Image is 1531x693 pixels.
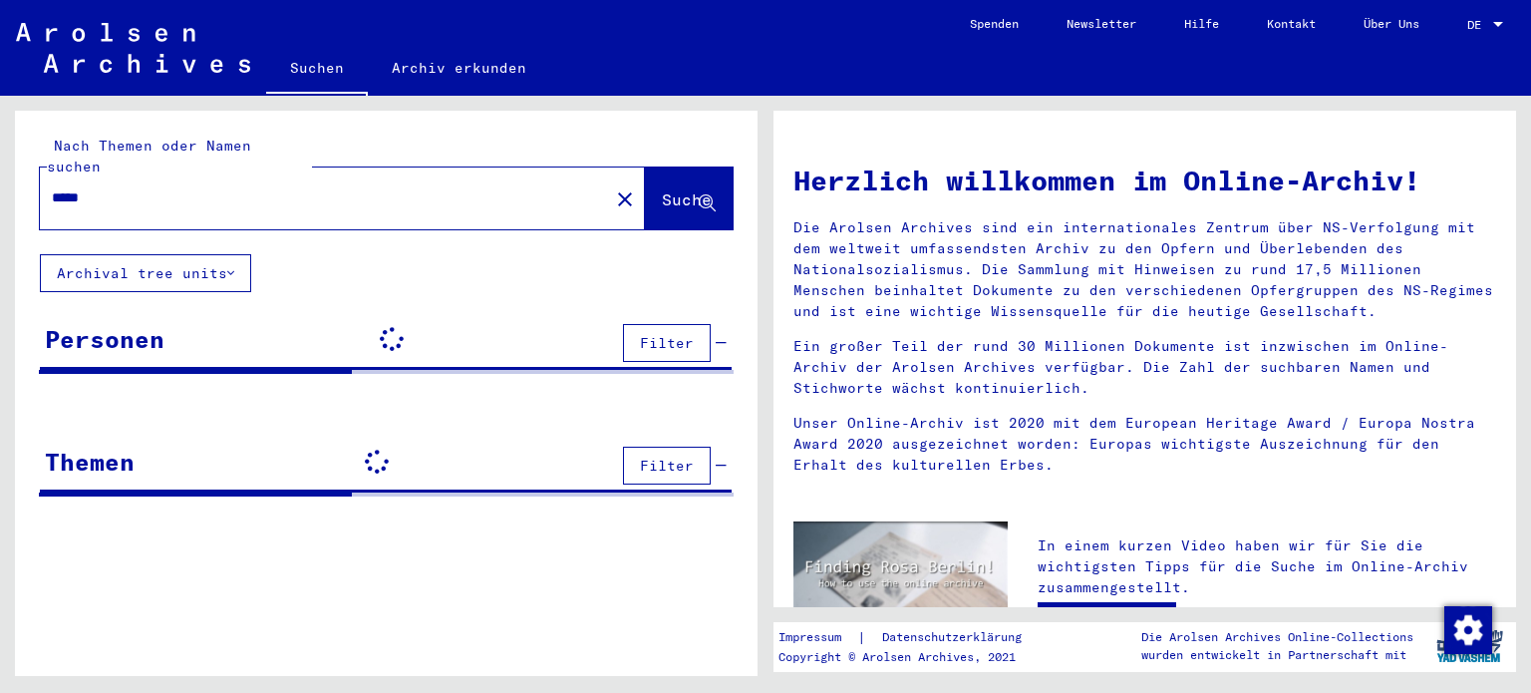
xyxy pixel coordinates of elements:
button: Clear [605,178,645,218]
span: DE [1467,18,1489,32]
p: Die Arolsen Archives sind ein internationales Zentrum über NS-Verfolgung mit dem weltweit umfasse... [793,217,1496,322]
img: video.jpg [793,521,1008,638]
p: Copyright © Arolsen Archives, 2021 [778,648,1046,666]
p: wurden entwickelt in Partnerschaft mit [1141,646,1413,664]
p: Die Arolsen Archives Online-Collections [1141,628,1413,646]
p: In einem kurzen Video haben wir für Sie die wichtigsten Tipps für die Suche im Online-Archiv zusa... [1038,535,1496,598]
span: Filter [640,334,694,352]
img: Arolsen_neg.svg [16,23,250,73]
span: Suche [662,189,712,209]
span: Filter [640,457,694,475]
a: Archiv erkunden [368,44,550,92]
mat-icon: close [613,187,637,211]
p: Unser Online-Archiv ist 2020 mit dem European Heritage Award / Europa Nostra Award 2020 ausgezeic... [793,413,1496,476]
a: Datenschutzerklärung [866,627,1046,648]
img: Zustimmung ändern [1444,606,1492,654]
div: | [778,627,1046,648]
button: Archival tree units [40,254,251,292]
div: Personen [45,321,164,357]
div: Zustimmung ändern [1443,605,1491,653]
div: Themen [45,444,135,480]
button: Filter [623,324,711,362]
h1: Herzlich willkommen im Online-Archiv! [793,160,1496,201]
img: yv_logo.png [1432,621,1507,671]
button: Suche [645,168,733,229]
button: Filter [623,447,711,485]
a: Video ansehen [1038,602,1176,642]
a: Suchen [266,44,368,96]
mat-label: Nach Themen oder Namen suchen [47,137,251,175]
a: Impressum [778,627,857,648]
p: Ein großer Teil der rund 30 Millionen Dokumente ist inzwischen im Online-Archiv der Arolsen Archi... [793,336,1496,399]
